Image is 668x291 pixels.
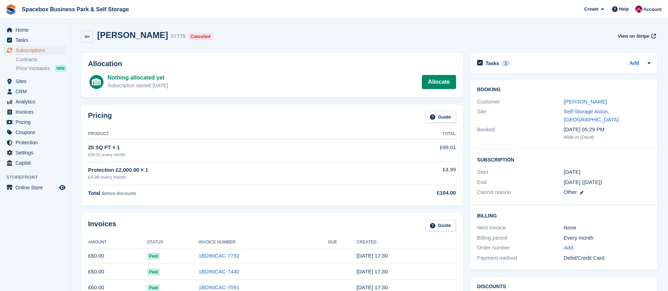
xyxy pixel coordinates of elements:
span: Coupons [15,127,58,137]
a: Allocate [422,75,456,89]
h2: Pricing [88,112,112,123]
span: Total [88,190,100,196]
div: Site [477,108,564,124]
div: Nothing allocated yet [107,74,168,82]
h2: Billing [477,212,650,219]
a: menu [4,25,67,35]
span: Paid [147,268,160,276]
span: View on Stripe [618,33,649,40]
h2: Subscription [477,156,650,163]
td: £60.00 [88,264,147,280]
a: [PERSON_NAME] [564,99,607,105]
div: Start [477,168,564,176]
a: menu [4,87,67,96]
a: Spacebox Business Park & Self Storage [19,4,132,15]
a: Preview store [58,183,67,192]
a: Contracts [16,56,67,63]
div: Walk-in (Daud) [564,134,650,141]
span: Settings [15,148,58,158]
h2: Discounts [477,284,650,290]
a: menu [4,45,67,55]
a: Add [630,59,639,68]
h2: Invoices [88,220,116,232]
div: None [564,224,650,232]
a: Self-Storage Aston, [GEOGRAPHIC_DATA] [564,108,619,122]
h2: Allocation [88,60,456,68]
th: Amount [88,237,147,248]
td: £60.00 [88,248,147,264]
div: Every month [564,234,650,242]
img: Avishka Chauhan [635,6,642,13]
a: View on Stripe [615,30,657,42]
a: Guide [425,220,456,232]
div: Debit/Credit Card [564,254,650,262]
div: Cancelled [188,33,213,40]
div: [DATE] 05:29 PM [564,126,650,134]
span: Storefront [6,174,70,181]
div: Order number [477,244,564,252]
div: Subscription started [DATE] [107,82,168,89]
a: menu [4,117,67,127]
td: £99.01 [367,140,456,162]
a: Price increases NEW [16,64,67,72]
time: 2025-07-19 16:30:22 UTC [356,284,388,290]
span: Before discounts [102,191,136,196]
span: [DATE] ([DATE]) [564,179,602,185]
time: 2025-08-19 16:30:20 UTC [356,268,388,274]
a: menu [4,183,67,192]
span: Create [584,6,598,13]
span: Analytics [15,97,58,107]
a: menu [4,158,67,168]
a: Add [564,244,573,252]
a: menu [4,35,67,45]
span: Other [564,189,577,195]
img: stora-icon-8386f47178a22dfd0bd8f6a31ec36ba5ce8667c1dd55bd0f319d3a0aa187defe.svg [6,4,16,15]
a: 1BD90CAC-7792 [199,253,239,259]
span: Protection [15,138,58,147]
div: £99.01 every month [88,152,367,158]
time: 2024-10-19 00:00:00 UTC [564,168,580,176]
span: Capital [15,158,58,168]
a: 1BD90CAC-7091 [199,284,239,290]
div: Customer [477,98,564,106]
h2: Booking [477,87,650,93]
span: Sites [15,76,58,86]
span: Help [619,6,629,13]
th: Created [356,237,456,248]
div: 57775 [171,32,186,40]
div: Payment method [477,254,564,262]
div: Protection £2,000.00 × 1 [88,166,367,174]
a: Guide [425,112,456,123]
a: menu [4,76,67,86]
a: menu [4,97,67,107]
time: 2025-09-19 16:30:17 UTC [356,253,388,259]
div: £4.99 every month [88,174,367,181]
h2: [PERSON_NAME] [97,30,168,40]
span: Home [15,25,58,35]
div: End [477,178,564,186]
span: Online Store [15,183,58,192]
div: Cancel reason [477,188,564,196]
th: Product [88,128,367,140]
div: 1 [502,60,510,67]
span: Tasks [15,35,58,45]
span: Invoices [15,107,58,117]
div: 25 SQ FT × 1 [88,144,367,152]
a: menu [4,107,67,117]
h2: Tasks [486,60,499,67]
a: menu [4,127,67,137]
span: Subscriptions [15,45,58,55]
div: Next invoice [477,224,564,232]
span: Account [643,6,662,13]
div: Booked [477,126,564,140]
a: menu [4,148,67,158]
th: Due [328,237,356,248]
th: Status [147,237,199,248]
td: £4.99 [367,162,456,185]
a: menu [4,138,67,147]
a: 1BD90CAC-7440 [199,268,239,274]
div: NEW [55,65,67,72]
th: Invoice Number [199,237,328,248]
span: Price increases [16,65,50,72]
th: Total [367,128,456,140]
